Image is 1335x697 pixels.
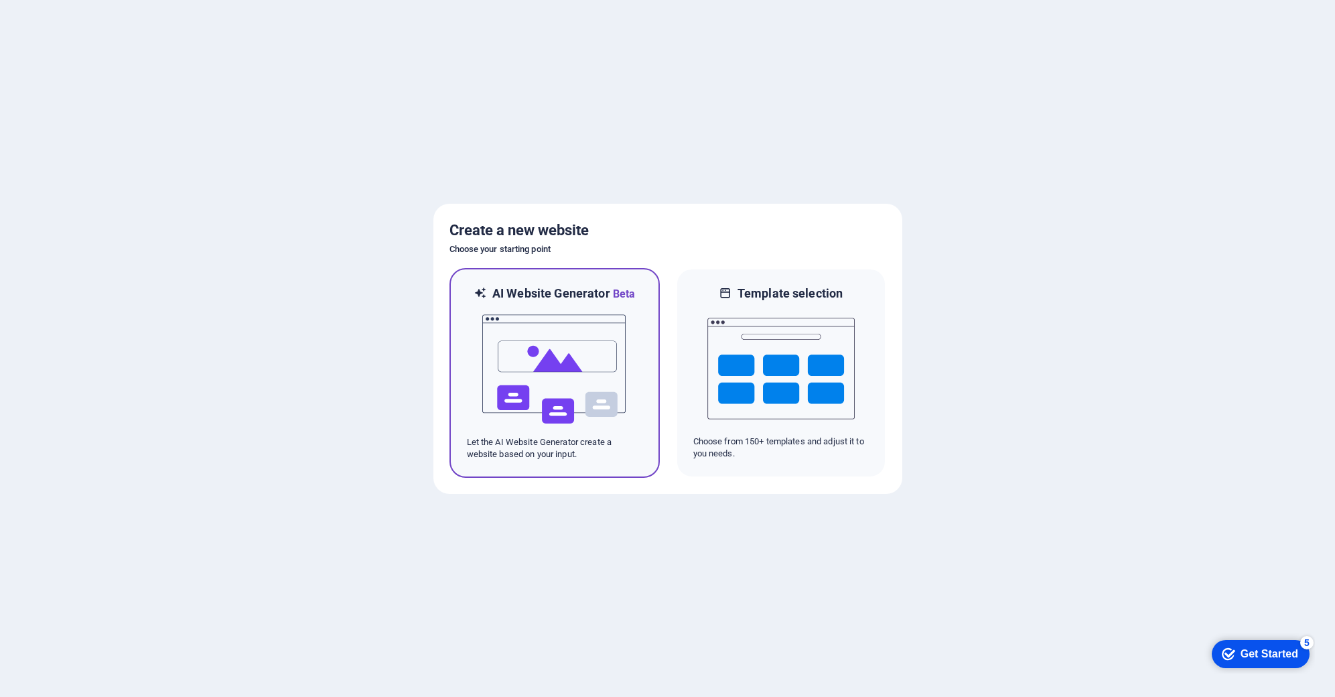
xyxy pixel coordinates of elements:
[99,3,113,16] div: 5
[449,241,886,257] h6: Choose your starting point
[40,15,97,27] div: Get Started
[492,286,635,302] h6: AI Website Generator
[481,302,628,436] img: ai
[693,436,869,460] p: Choose from 150+ templates and adjust it to you needs.
[467,436,642,460] p: Let the AI Website Generator create a website based on your input.
[610,288,636,300] span: Beta
[676,268,886,478] div: Template selectionChoose from 150+ templates and adjust it to you needs.
[449,220,886,241] h5: Create a new website
[11,7,109,35] div: Get Started 5 items remaining, 0% complete
[737,286,843,302] h6: Template selection
[449,268,660,478] div: AI Website GeneratorBetaaiLet the AI Website Generator create a website based on your input.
